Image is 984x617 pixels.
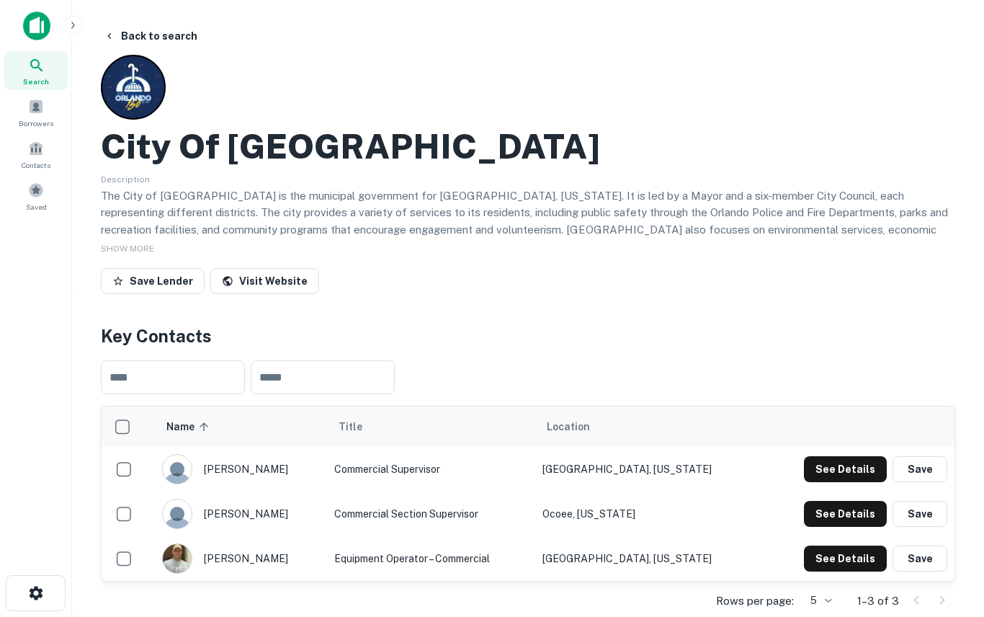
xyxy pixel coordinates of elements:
a: Search [4,51,68,90]
span: SHOW MORE [101,244,154,254]
div: [PERSON_NAME] [162,499,320,529]
img: 9c8pery4andzj6ohjkjp54ma2 [163,455,192,484]
td: Ocoee, [US_STATE] [535,492,761,536]
div: 5 [800,590,834,611]
img: capitalize-icon.png [23,12,50,40]
h4: Key Contacts [101,323,955,349]
p: 1–3 of 3 [857,592,899,610]
div: [PERSON_NAME] [162,543,320,574]
p: Rows per page: [716,592,794,610]
img: 9c8pery4andzj6ohjkjp54ma2 [163,500,192,528]
button: See Details [804,546,887,572]
img: 1733758354765 [163,544,192,573]
th: Location [535,407,761,447]
th: Title [327,407,536,447]
td: Commercial Section Supervisor [327,492,536,536]
button: Back to search [98,23,203,49]
td: Commercial Supervisor [327,447,536,492]
a: Visit Website [210,268,319,294]
span: Contacts [22,159,50,171]
span: Borrowers [19,117,53,129]
td: [GEOGRAPHIC_DATA], [US_STATE] [535,536,761,581]
button: See Details [804,501,887,527]
span: Saved [26,201,47,213]
a: Borrowers [4,93,68,132]
a: Contacts [4,135,68,174]
button: Save Lender [101,268,205,294]
td: Equipment Operator – Commercial [327,536,536,581]
span: Name [166,418,213,435]
span: Title [339,418,381,435]
a: Saved [4,177,68,216]
div: scrollable content [102,407,954,581]
span: Location [547,418,590,435]
button: Save [893,546,947,572]
iframe: Chat Widget [912,502,984,571]
span: Search [23,76,49,87]
td: [GEOGRAPHIC_DATA], [US_STATE] [535,447,761,492]
div: [PERSON_NAME] [162,454,320,484]
button: See Details [804,456,887,482]
button: Save [893,501,947,527]
button: Save [893,456,947,482]
span: Description [101,174,150,185]
th: Name [155,407,327,447]
h2: City Of [GEOGRAPHIC_DATA] [101,125,600,167]
p: The City of [GEOGRAPHIC_DATA] is the municipal government for [GEOGRAPHIC_DATA], [US_STATE]. It i... [101,187,955,289]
